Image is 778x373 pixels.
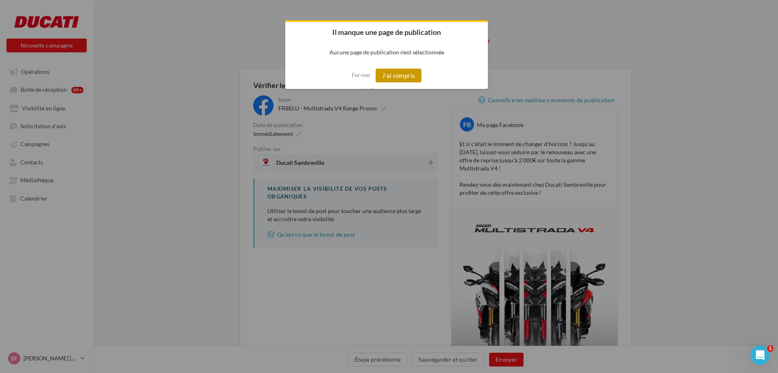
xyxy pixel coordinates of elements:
[285,22,488,42] h2: Il manque une page de publication
[767,345,774,352] span: 1
[750,345,770,365] iframe: Intercom live chat
[376,69,422,82] button: J'ai compris
[352,69,371,82] button: Fermer
[285,42,488,62] p: Aucune page de publication n'est sélectionnée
